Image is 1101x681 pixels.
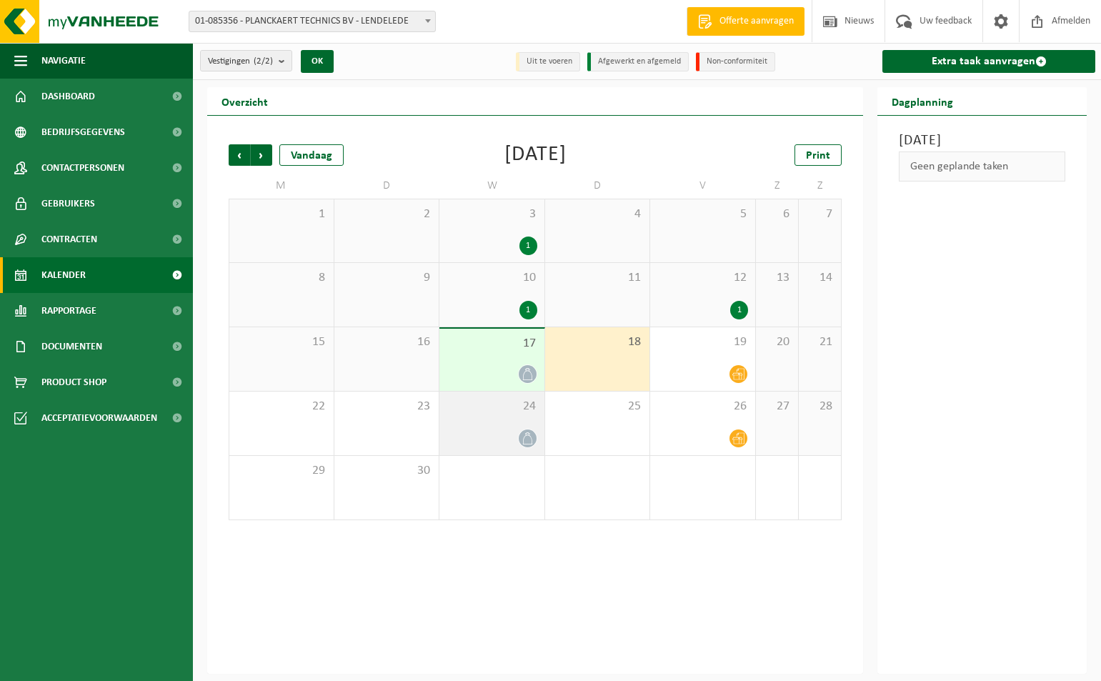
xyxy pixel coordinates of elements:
[447,399,537,414] span: 24
[236,463,327,479] span: 29
[763,334,791,350] span: 20
[552,399,643,414] span: 25
[794,144,842,166] a: Print
[207,87,282,115] h2: Overzicht
[763,270,791,286] span: 13
[806,399,834,414] span: 28
[208,51,273,72] span: Vestigingen
[189,11,435,31] span: 01-085356 - PLANCKAERT TECHNICS BV - LENDELEDE
[342,207,432,222] span: 2
[696,52,775,71] li: Non-conformiteit
[41,186,95,222] span: Gebruikers
[806,150,830,161] span: Print
[763,399,791,414] span: 27
[342,399,432,414] span: 23
[41,329,102,364] span: Documenten
[229,144,250,166] span: Vorige
[687,7,804,36] a: Offerte aanvragen
[657,270,748,286] span: 12
[41,364,106,400] span: Product Shop
[41,222,97,257] span: Contracten
[799,173,842,199] td: Z
[756,173,799,199] td: Z
[236,334,327,350] span: 15
[189,11,436,32] span: 01-085356 - PLANCKAERT TECHNICS BV - LENDELEDE
[236,207,327,222] span: 1
[806,207,834,222] span: 7
[236,399,327,414] span: 22
[447,207,537,222] span: 3
[519,301,537,319] div: 1
[236,270,327,286] span: 8
[899,130,1065,151] h3: [DATE]
[806,334,834,350] span: 21
[504,144,567,166] div: [DATE]
[763,207,791,222] span: 6
[545,173,651,199] td: D
[41,150,124,186] span: Contactpersonen
[342,334,432,350] span: 16
[279,144,344,166] div: Vandaag
[439,173,545,199] td: W
[229,173,334,199] td: M
[41,293,96,329] span: Rapportage
[41,43,86,79] span: Navigatie
[200,50,292,71] button: Vestigingen(2/2)
[657,207,748,222] span: 5
[41,114,125,150] span: Bedrijfsgegevens
[41,257,86,293] span: Kalender
[447,270,537,286] span: 10
[516,52,580,71] li: Uit te voeren
[806,270,834,286] span: 14
[447,336,537,352] span: 17
[657,334,748,350] span: 19
[552,334,643,350] span: 18
[552,207,643,222] span: 4
[342,270,432,286] span: 9
[877,87,967,115] h2: Dagplanning
[334,173,440,199] td: D
[342,463,432,479] span: 30
[519,237,537,255] div: 1
[41,400,157,436] span: Acceptatievoorwaarden
[650,173,756,199] td: V
[657,399,748,414] span: 26
[587,52,689,71] li: Afgewerkt en afgemeld
[730,301,748,319] div: 1
[899,151,1065,182] div: Geen geplande taken
[301,50,334,73] button: OK
[251,144,272,166] span: Volgende
[882,50,1095,73] a: Extra taak aanvragen
[552,270,643,286] span: 11
[41,79,95,114] span: Dashboard
[254,56,273,66] count: (2/2)
[716,14,797,29] span: Offerte aanvragen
